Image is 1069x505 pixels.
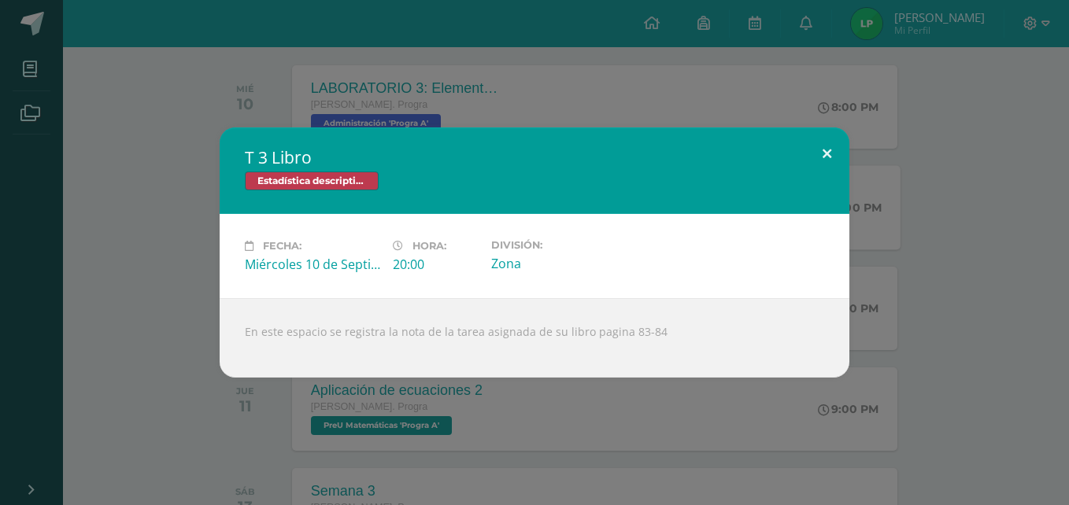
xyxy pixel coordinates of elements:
[245,146,824,168] h2: T 3 Libro
[805,127,849,181] button: Close (Esc)
[491,255,627,272] div: Zona
[491,239,627,251] label: División:
[263,240,301,252] span: Fecha:
[245,256,380,273] div: Miércoles 10 de Septiembre
[220,298,849,378] div: En este espacio se registra la nota de la tarea asignada de su libro pagina 83-84
[412,240,446,252] span: Hora:
[245,171,379,190] span: Estadística descriptiva
[393,256,479,273] div: 20:00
